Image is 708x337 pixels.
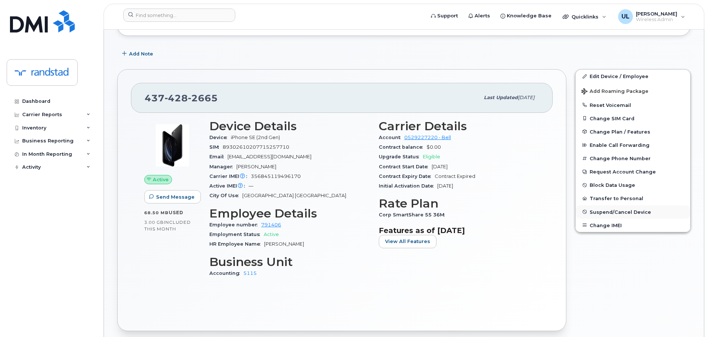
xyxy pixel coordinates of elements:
[144,219,191,232] span: included this month
[209,207,370,220] h3: Employee Details
[576,152,690,165] button: Change Phone Number
[261,222,281,228] a: 791406
[590,142,650,148] span: Enable Call Forwarding
[150,123,195,168] img: image20231002-3703462-1mz9tax.jpeg
[209,183,249,189] span: Active IMEI
[437,183,453,189] span: [DATE]
[379,212,448,218] span: Corp SmartShare 55 36M
[209,135,231,140] span: Device
[231,135,280,140] span: iPhone SE (2nd Gen)
[379,119,539,133] h3: Carrier Details
[227,154,311,159] span: [EMAIL_ADDRESS][DOMAIN_NAME]
[581,88,648,95] span: Add Roaming Package
[144,210,169,215] span: 68.50 MB
[209,164,236,169] span: Manager
[251,173,301,179] span: 356845119496170
[379,135,404,140] span: Account
[379,173,435,179] span: Contract Expiry Date
[209,270,243,276] span: Accounting
[379,154,423,159] span: Upgrade Status
[463,9,495,23] a: Alerts
[156,193,195,200] span: Send Message
[249,183,253,189] span: —
[590,129,650,134] span: Change Plan / Features
[576,205,690,219] button: Suspend/Cancel Device
[576,178,690,192] button: Block Data Usage
[144,190,201,203] button: Send Message
[432,164,448,169] span: [DATE]
[169,210,183,215] span: used
[188,92,218,104] span: 2665
[576,138,690,152] button: Enable Call Forwarding
[576,192,690,205] button: Transfer to Personal
[223,144,289,150] span: 89302610207715257710
[209,119,370,133] h3: Device Details
[423,154,440,159] span: Eligible
[518,95,535,100] span: [DATE]
[379,197,539,210] h3: Rate Plan
[437,12,458,20] span: Support
[576,219,690,232] button: Change IMEI
[379,226,539,235] h3: Features as of [DATE]
[427,144,441,150] span: $0.00
[209,222,261,228] span: Employee number
[576,98,690,112] button: Reset Voicemail
[209,232,264,237] span: Employment Status
[576,70,690,83] a: Edit Device / Employee
[209,241,264,247] span: HR Employee Name
[144,220,164,225] span: 3.00 GB
[404,135,451,140] a: 0529227220 - Bell
[209,173,251,179] span: Carrier IMEI
[117,47,159,60] button: Add Note
[557,9,611,24] div: Quicklinks
[379,164,432,169] span: Contract Start Date
[484,95,518,100] span: Last updated
[572,14,599,20] span: Quicklinks
[209,193,242,198] span: City Of Use
[576,112,690,125] button: Change SIM Card
[636,11,677,17] span: [PERSON_NAME]
[209,154,227,159] span: Email
[636,17,677,23] span: Wireless Admin
[379,144,427,150] span: Contract balance
[264,232,279,237] span: Active
[153,176,169,183] span: Active
[243,270,257,276] a: 5115
[385,238,430,245] span: View All Features
[242,193,346,198] span: [GEOGRAPHIC_DATA] [GEOGRAPHIC_DATA]
[165,92,188,104] span: 428
[507,12,552,20] span: Knowledge Base
[209,144,223,150] span: SIM
[590,209,651,215] span: Suspend/Cancel Device
[576,83,690,98] button: Add Roaming Package
[435,173,475,179] span: Contract Expired
[145,92,218,104] span: 437
[209,255,370,269] h3: Business Unit
[576,165,690,178] button: Request Account Change
[495,9,557,23] a: Knowledge Base
[426,9,463,23] a: Support
[379,235,436,248] button: View All Features
[475,12,490,20] span: Alerts
[123,9,235,22] input: Find something...
[613,9,690,24] div: Uraib Lakhani
[621,12,630,21] span: UL
[129,50,153,57] span: Add Note
[236,164,276,169] span: [PERSON_NAME]
[264,241,304,247] span: [PERSON_NAME]
[379,183,437,189] span: Initial Activation Date
[576,125,690,138] button: Change Plan / Features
